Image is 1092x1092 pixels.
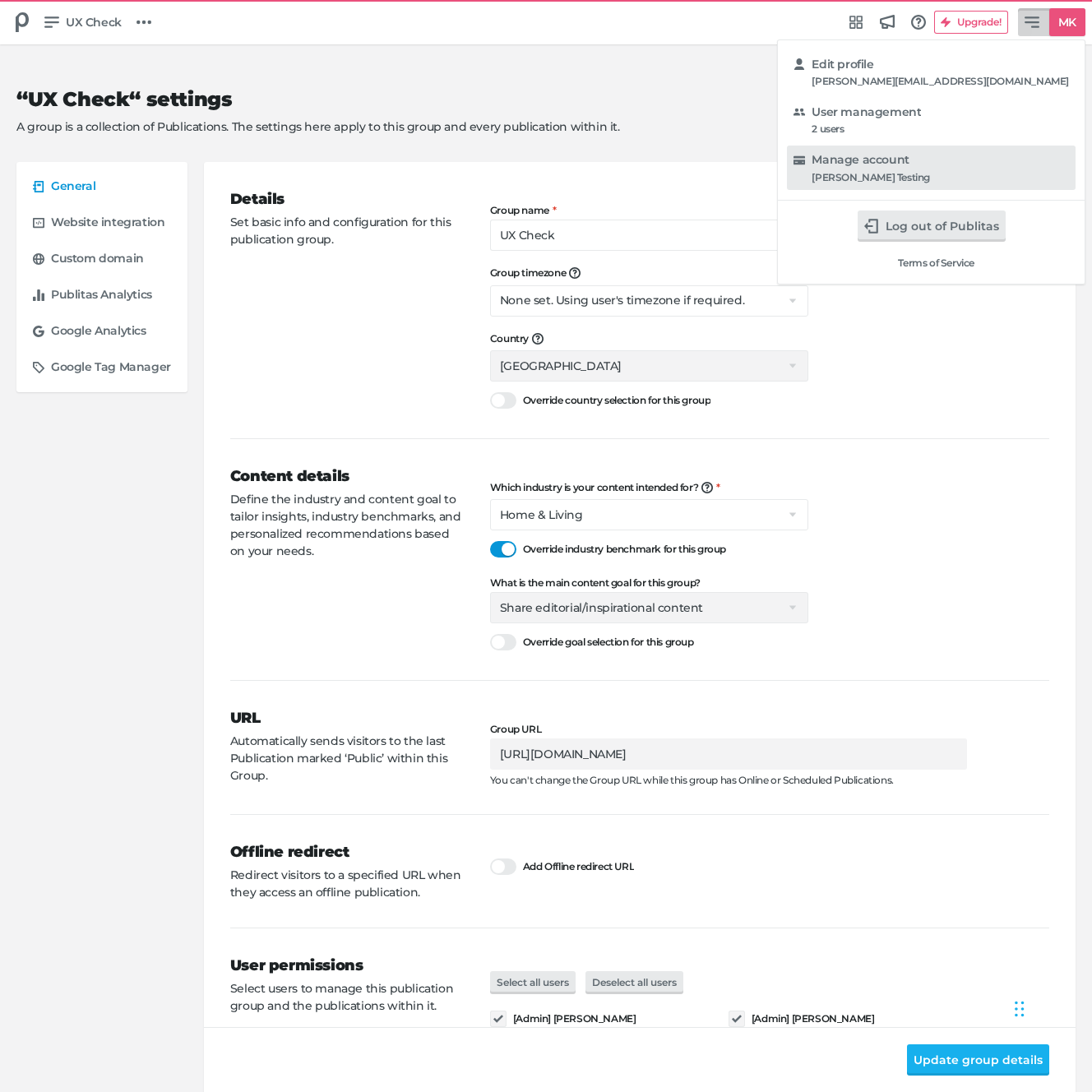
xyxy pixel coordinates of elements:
h5: Edit profile [812,58,873,72]
div: 2 users [812,123,844,135]
div: [PERSON_NAME][EMAIL_ADDRESS][DOMAIN_NAME] [812,76,1069,87]
h5: User management [812,105,921,119]
button: Log out of Publitas [858,211,1006,242]
a: User management2 users [787,97,1076,141]
a: Manage account[PERSON_NAME] Testing [787,146,1076,190]
a: Edit profile[PERSON_NAME][EMAIL_ADDRESS][DOMAIN_NAME] [787,49,1076,94]
h5: Manage account [812,153,909,167]
iframe: Chat Widget [1010,968,1092,1047]
a: Terms of Service [891,252,981,275]
div: Drag [1015,984,1025,1034]
div: [PERSON_NAME] Testing [812,172,930,183]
